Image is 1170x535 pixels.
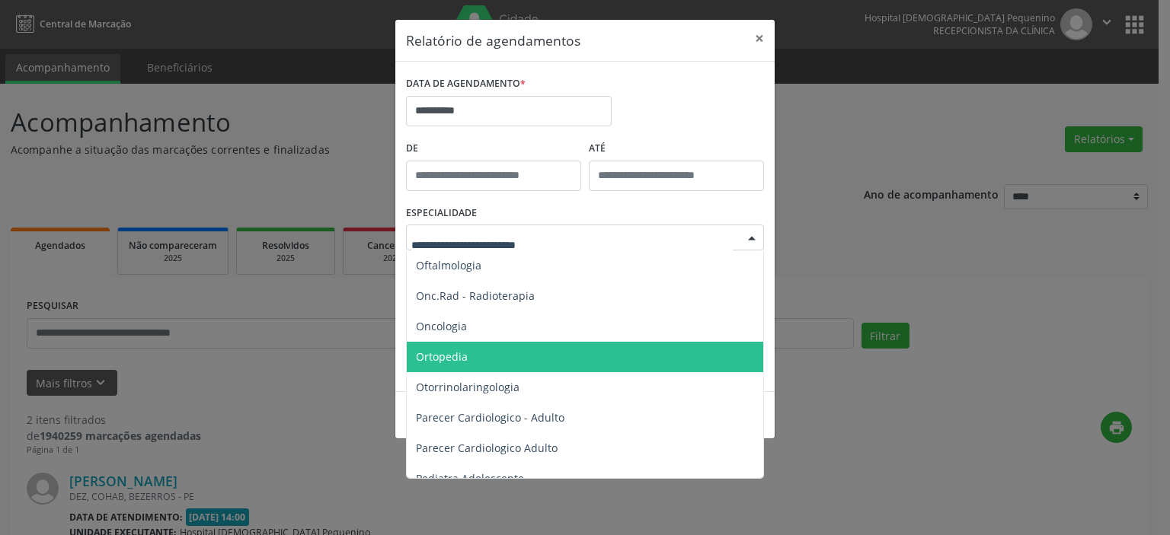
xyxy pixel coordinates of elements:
[416,258,481,272] span: Oftalmologia
[406,30,580,50] h5: Relatório de agendamentos
[406,72,526,96] label: DATA DE AGENDAMENTO
[406,202,477,225] label: ESPECIALIDADE
[406,137,581,161] label: De
[416,441,558,455] span: Parecer Cardiologico Adulto
[416,380,519,394] span: Otorrinolaringologia
[416,349,468,364] span: Ortopedia
[416,471,524,486] span: Pediatra Adolescente
[744,20,775,57] button: Close
[416,319,467,333] span: Oncologia
[416,410,564,425] span: Parecer Cardiologico - Adulto
[589,137,764,161] label: ATÉ
[416,288,535,303] span: Onc.Rad - Radioterapia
